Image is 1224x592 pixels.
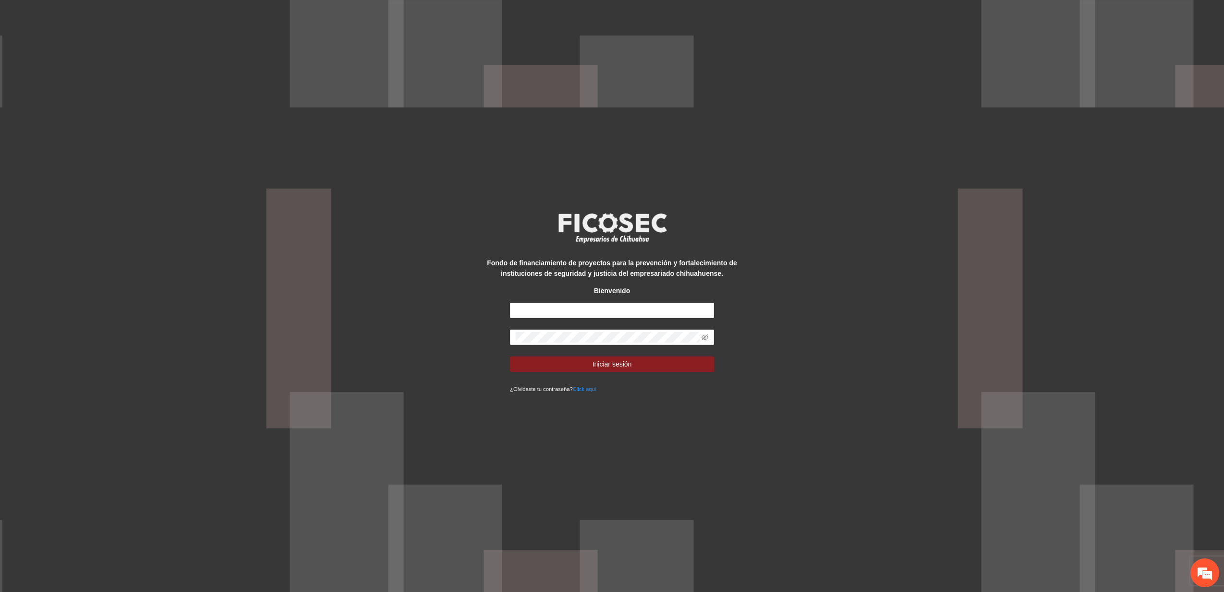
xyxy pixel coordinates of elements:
a: Click aqui [573,386,596,392]
span: Iniciar sesión [593,359,632,369]
img: logo [552,210,672,246]
strong: Bienvenido [594,287,630,295]
strong: Fondo de financiamiento de proyectos para la prevención y fortalecimiento de instituciones de seg... [487,259,737,277]
span: eye-invisible [702,334,708,341]
small: ¿Olvidaste tu contraseña? [510,386,596,392]
button: Iniciar sesión [510,356,714,372]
